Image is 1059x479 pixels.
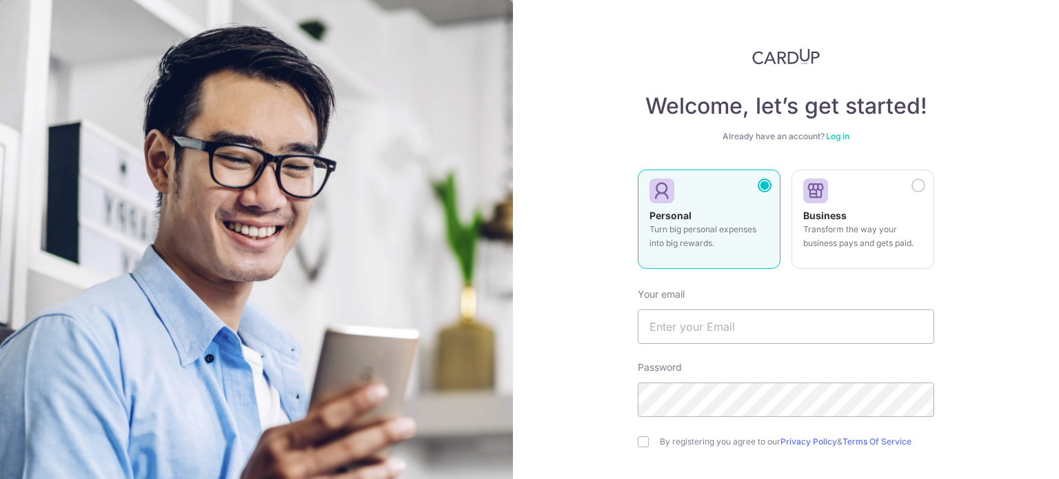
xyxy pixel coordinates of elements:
[803,210,847,221] strong: Business
[638,309,934,344] input: Enter your Email
[638,92,934,120] h4: Welcome, let’s get started!
[649,210,692,221] strong: Personal
[638,360,682,374] label: Password
[649,223,769,250] p: Turn big personal expenses into big rewards.
[638,131,934,142] div: Already have an account?
[791,170,934,277] a: Business Transform the way your business pays and gets paid.
[638,287,685,301] label: Your email
[803,223,922,250] p: Transform the way your business pays and gets paid.
[843,436,911,447] a: Terms Of Service
[826,131,849,141] a: Log in
[752,48,820,65] img: CardUp Logo
[638,170,780,277] a: Personal Turn big personal expenses into big rewards.
[660,436,934,447] label: By registering you agree to our &
[780,436,837,447] a: Privacy Policy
